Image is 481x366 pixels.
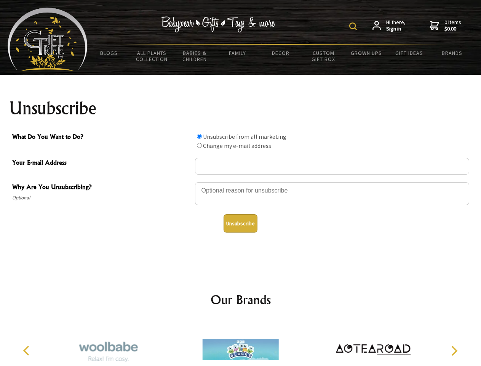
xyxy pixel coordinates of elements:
[224,214,257,233] button: Unsubscribe
[388,45,431,61] a: Gift Ideas
[12,182,191,193] span: Why Are You Unsubscribing?
[203,133,286,140] label: Unsubscribe from all marketing
[302,45,345,67] a: Custom Gift Box
[197,134,202,139] input: What Do You Want to Do?
[131,45,174,67] a: All Plants Collection
[372,19,406,32] a: Hi there,Sign in
[444,26,461,32] strong: $0.00
[259,45,302,61] a: Decor
[9,99,472,117] h1: Unsubscribe
[216,45,259,61] a: Family
[8,8,88,71] img: Babyware - Gifts - Toys and more...
[349,22,357,30] img: product search
[161,16,276,32] img: Babywear - Gifts - Toys & more
[444,19,461,32] span: 0 items
[12,193,191,202] span: Optional
[15,291,466,309] h2: Our Brands
[195,158,469,175] input: Your E-mail Address
[197,143,202,148] input: What Do You Want to Do?
[12,158,191,169] span: Your E-mail Address
[430,19,461,32] a: 0 items$0.00
[386,26,406,32] strong: Sign in
[446,342,462,359] button: Next
[431,45,474,61] a: Brands
[386,19,406,32] span: Hi there,
[345,45,388,61] a: Grown Ups
[19,342,36,359] button: Previous
[173,45,216,67] a: Babies & Children
[12,132,191,143] span: What Do You Want to Do?
[203,142,271,149] label: Change my e-mail address
[195,182,469,205] textarea: Why Are You Unsubscribing?
[88,45,131,61] a: BLOGS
